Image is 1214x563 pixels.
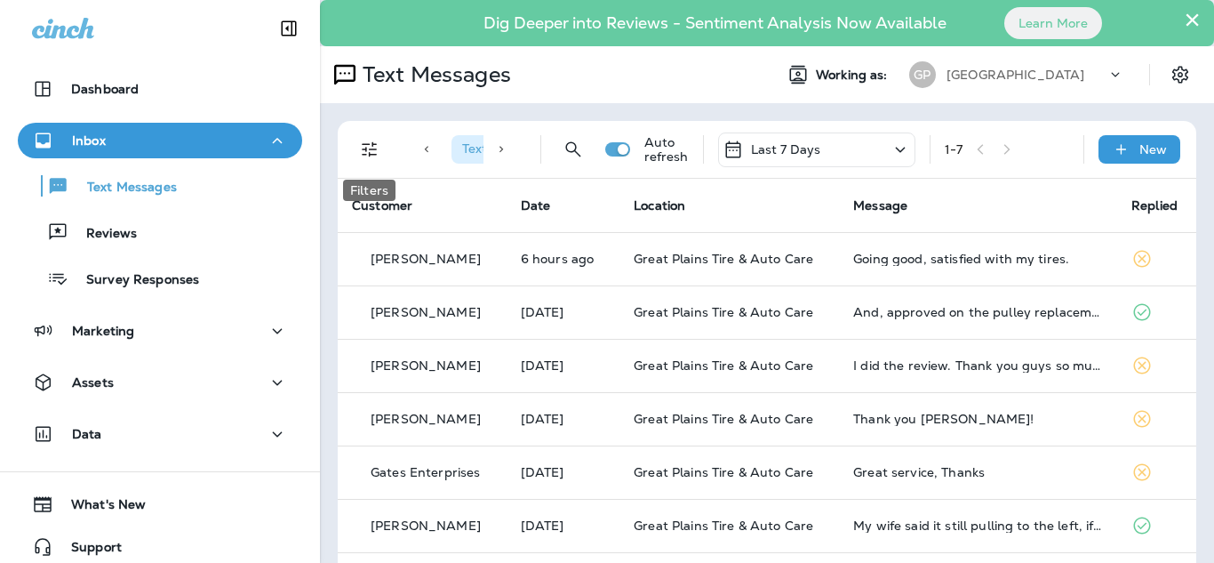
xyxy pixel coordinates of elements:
[352,197,412,213] span: Customer
[909,61,936,88] div: GP
[18,416,302,452] button: Data
[521,412,605,426] p: Oct 1, 2025 04:32 PM
[18,167,302,205] button: Text Messages
[355,61,511,88] p: Text Messages
[853,305,1103,319] div: And, approved on the pulley replacement. Great price. I appreciate it.
[18,487,302,522] button: What's New
[1004,7,1102,39] button: Learn More
[853,465,1103,479] div: Great service, Thanks
[634,197,685,213] span: Location
[853,252,1103,266] div: Going good, satisfied with my tires.
[853,519,1103,533] div: My wife said it still pulling to the left, if you take hands off wheel. But said it a great other...
[68,272,199,289] p: Survey Responses
[853,358,1103,373] div: I did the review. Thank you guys so much for being so fast also.
[521,519,605,533] p: Sep 29, 2025 04:32 PM
[644,135,689,164] p: Auto refresh
[371,465,480,479] p: Gates Enterprises
[53,497,146,519] span: What's New
[53,540,122,561] span: Support
[521,252,605,266] p: Oct 4, 2025 02:48 PM
[371,252,481,266] p: [PERSON_NAME]
[68,226,137,243] p: Reviews
[264,11,314,46] button: Collapse Sidebar
[18,365,302,400] button: Assets
[371,519,481,533] p: [PERSON_NAME]
[371,358,481,373] p: [PERSON_NAME]
[634,411,813,427] span: Great Plains Tire & Auto Care
[18,313,302,349] button: Marketing
[18,123,302,158] button: Inbox
[72,375,114,390] p: Assets
[72,324,134,338] p: Marketing
[1164,59,1196,91] button: Settings
[18,71,302,107] button: Dashboard
[72,427,102,441] p: Data
[18,260,302,297] button: Survey Responses
[521,358,605,373] p: Oct 1, 2025 05:34 PM
[1139,142,1167,157] p: New
[634,358,813,374] span: Great Plains Tire & Auto Care
[853,412,1103,426] div: Thank you fellas!
[634,304,813,320] span: Great Plains Tire & Auto Care
[343,180,395,201] div: Filters
[521,465,605,479] p: Sep 30, 2025 03:33 PM
[432,20,998,26] p: Dig Deeper into Reviews - Sentiment Analysis Now Available
[521,197,551,213] span: Date
[352,132,387,167] button: Filters
[853,197,907,213] span: Message
[1184,5,1201,34] button: Close
[72,133,106,148] p: Inbox
[18,213,302,251] button: Reviews
[371,412,481,426] p: [PERSON_NAME]
[555,132,591,167] button: Search Messages
[1131,197,1178,213] span: Replied
[634,464,813,480] span: Great Plains Tire & Auto Care
[71,82,139,96] p: Dashboard
[451,135,633,164] div: Text Direction:Incoming
[946,68,1084,82] p: [GEOGRAPHIC_DATA]
[462,141,603,157] span: Text Direction : Incoming
[751,142,821,157] p: Last 7 Days
[634,251,813,267] span: Great Plains Tire & Auto Care
[634,518,813,534] span: Great Plains Tire & Auto Care
[69,180,177,197] p: Text Messages
[371,305,481,319] p: [PERSON_NAME]
[816,68,891,83] span: Working as:
[945,142,962,157] div: 1 - 7
[521,305,605,319] p: Oct 2, 2025 10:13 AM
